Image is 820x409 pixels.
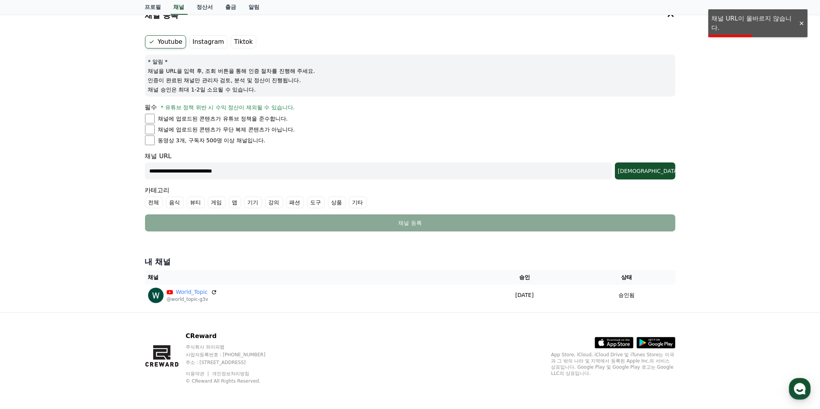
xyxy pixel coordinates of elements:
p: 주소 : [STREET_ADDRESS] [186,359,280,366]
label: 패션 [286,197,304,208]
div: 채널 등록 [161,219,660,227]
th: 승인 [471,270,578,285]
a: 대화 [51,246,100,265]
span: 설정 [120,257,129,264]
p: [DATE] [475,291,575,299]
button: 한국어 [117,93,144,103]
p: 채널 승인은 최대 1-2일 소요될 수 있습니다. [148,86,672,93]
label: 강의 [265,197,283,208]
img: World_Topic [148,288,164,303]
a: World_Topic [176,288,208,296]
span: 홈 [24,257,29,264]
span: 언어 [18,94,29,102]
p: @world_topic-g3v [167,296,217,302]
label: Youtube [145,35,186,48]
p: 동영상 3개, 구독자 500명 이상 채널입니다. [158,136,265,144]
p: © CReward All Rights Reserved. [186,378,280,384]
label: 음식 [166,197,184,208]
p: 채널을 URL을 입력 후, 조회 버튼을 통해 인증 절차를 진행해 주세요. [148,67,672,75]
p: 채널에 업로드된 콘텐츠가 유튜브 정책을 준수합니다. [158,115,288,123]
a: 개인정보처리방침 [212,371,249,376]
span: 필수 [145,104,157,111]
p: CReward [186,331,280,341]
span: 설정 [8,9,24,19]
div: 채널 URL [145,152,675,179]
th: 채널 [145,270,471,285]
span: [EMAIL_ADDRESS][DOMAIN_NAME] [31,58,119,64]
th: 상태 [578,270,675,285]
a: 홈 [2,246,51,265]
span: * 유튜브 정책 위반 시 수익 정산이 제외될 수 있습니다. [161,104,295,110]
label: 상품 [328,197,346,208]
label: 도구 [307,197,325,208]
span: [DEMOGRAPHIC_DATA] [18,125,83,133]
span: 광고 수신 설정 [7,148,41,154]
button: 채널 등록 [145,214,675,231]
label: 뷰티 [187,197,205,208]
p: 주식회사 와이피랩 [186,344,280,350]
button: [DEMOGRAPHIC_DATA] [615,162,675,179]
p: 채널에 업로드된 콘텐츠가 무단 복제 콘텐츠가 아닙니다. [158,126,295,133]
span: 문자 수신거부 [18,160,54,168]
a: 이용약관 [186,371,210,376]
p: 사업자등록번호 : [PHONE_NUMBER] [186,352,280,358]
span: 대화 [71,258,80,264]
p: 승인됨 [618,291,635,299]
span: 메시지 번역 표시 [18,110,62,117]
span: 한국어 [117,94,135,102]
label: 기기 [244,197,262,208]
p: App Store, iCloud, iCloud Drive 및 iTunes Store는 미국과 그 밖의 나라 및 지역에서 등록된 Apple Inc.의 서비스 상표입니다. Goo... [551,352,675,376]
label: 앱 [229,197,241,208]
footer: v 15.2.6 [121,189,151,203]
label: 게임 [208,197,226,208]
span: 이메일 수신거부 [18,176,60,184]
h4: 내 채널 [145,256,675,267]
div: [DEMOGRAPHIC_DATA] [618,167,672,175]
div: 카테고리 [145,186,675,208]
label: Tiktok [231,35,256,48]
span: 상담 환경 [7,81,29,87]
p: 인증이 완료된 채널만 관리자 검토, 분석 및 정산이 진행됩니다. [148,76,672,84]
button: 채널 등록 [142,4,678,26]
a: 설정 [100,246,149,265]
h4: 채널 등록 [145,11,179,19]
label: 기타 [349,197,367,208]
label: Instagram [189,35,228,48]
label: 전체 [145,197,163,208]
